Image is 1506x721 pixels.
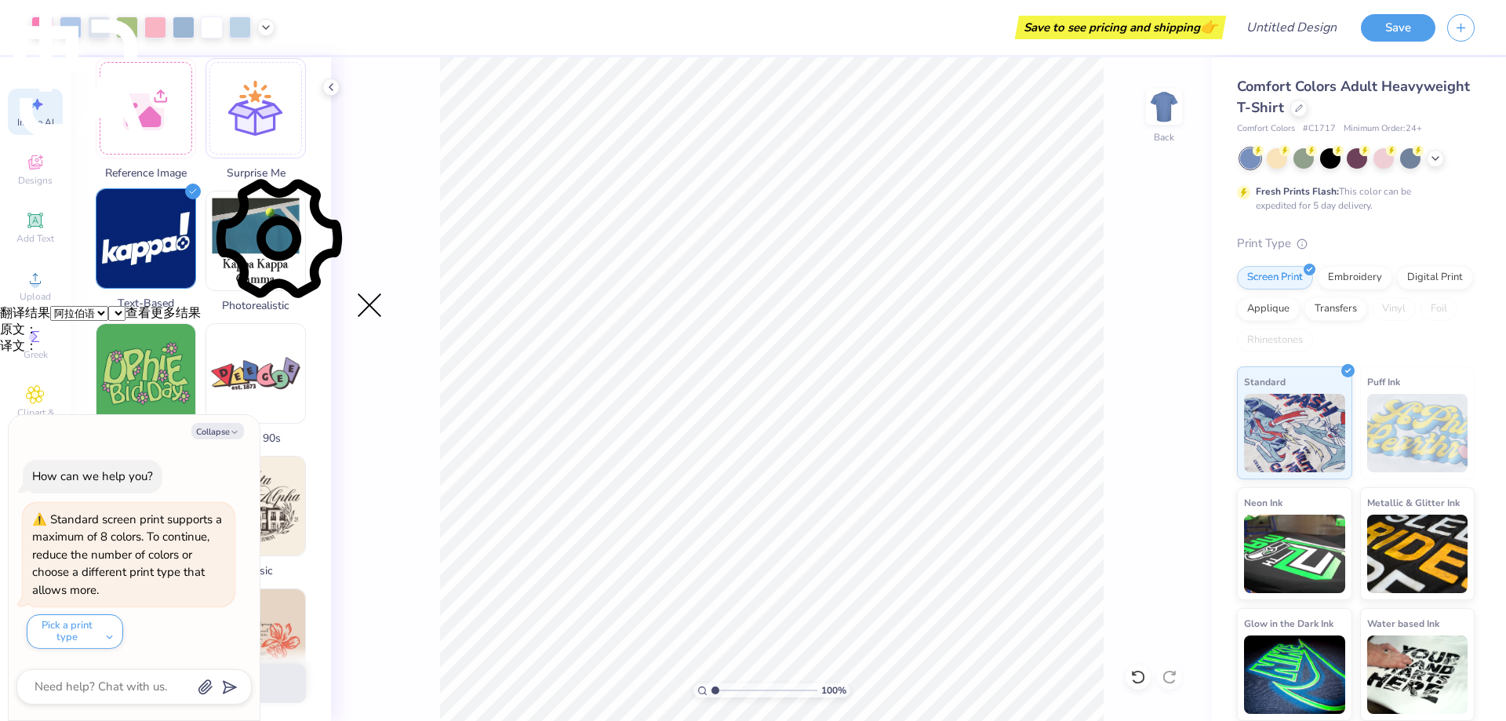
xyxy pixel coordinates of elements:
[96,324,195,423] img: 60s & 70s
[32,468,153,484] div: How can we help you?
[1244,373,1286,390] span: Standard
[1244,515,1345,593] img: Neon Ink
[32,512,222,598] div: Standard screen print supports a maximum of 8 colors. To continue, reduce the number of colors or...
[27,614,123,649] button: Pick a print type
[1244,494,1282,511] span: Neon Ink
[1367,615,1439,632] span: Water based Ink
[206,324,305,423] img: 80s & 90s
[1367,394,1468,472] img: Puff Ink
[1367,635,1468,714] img: Water based Ink
[821,683,846,697] span: 100 %
[1244,394,1345,472] img: Standard
[8,406,63,432] span: Clipart & logos
[1244,635,1345,714] img: Glow in the Dark Ink
[191,423,244,439] button: Collapse
[1244,615,1333,632] span: Glow in the Dark Ink
[1367,494,1460,511] span: Metallic & Glitter Ink
[24,348,48,361] span: Greek
[1367,515,1468,593] img: Metallic & Glitter Ink
[1367,373,1400,390] span: Puff Ink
